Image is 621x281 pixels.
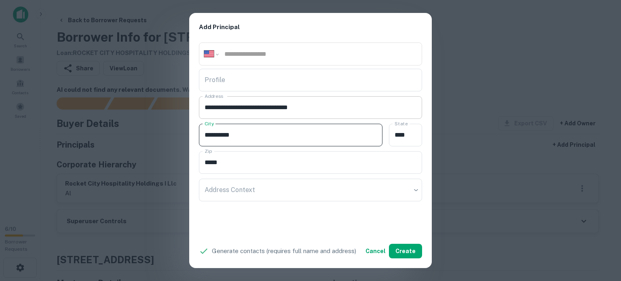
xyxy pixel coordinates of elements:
[199,179,422,201] div: ​
[212,246,356,256] p: Generate contacts (requires full name and address)
[362,244,389,258] button: Cancel
[581,216,621,255] iframe: Chat Widget
[189,13,432,42] h2: Add Principal
[205,93,223,99] label: Address
[205,148,212,154] label: Zip
[395,120,408,127] label: State
[205,120,214,127] label: City
[389,244,422,258] button: Create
